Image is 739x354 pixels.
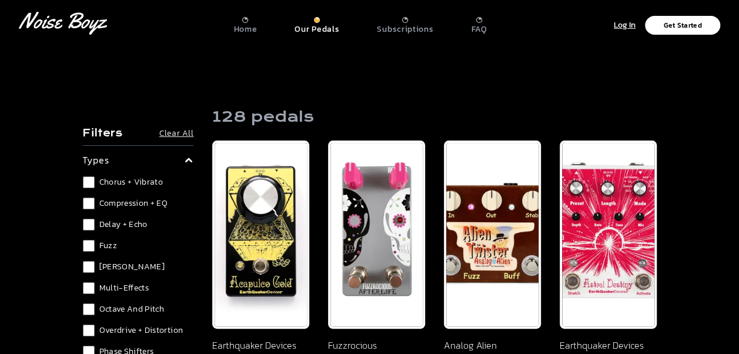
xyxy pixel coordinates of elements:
[83,126,122,141] h4: Filters
[83,282,95,294] input: Multi-Effects
[99,219,148,231] span: Delay + Echo
[212,338,309,352] p: Earthquaker Devices
[212,141,309,329] img: Earthquaker Devices Acapulco Gold
[83,261,95,273] input: [PERSON_NAME]
[83,303,95,315] input: Octave and Pitch
[444,338,541,352] p: Analog Alien
[99,240,117,252] span: Fuzz
[560,338,657,352] p: Earthquaker Devices
[83,240,95,252] input: Fuzz
[233,24,257,35] p: Home
[99,176,163,188] span: Chorus + Vibrato
[83,176,95,188] input: Chorus + Vibrato
[83,198,95,209] input: Compression + EQ
[295,24,339,35] p: Our Pedals
[83,153,109,167] p: types
[377,12,433,35] a: Subscriptions
[663,22,701,29] p: Get Started
[377,24,433,35] p: Subscriptions
[471,12,487,35] a: FAQ
[99,325,183,336] span: Overdrive + Distortion
[471,24,487,35] p: FAQ
[99,198,168,209] span: Compression + EQ
[212,108,314,126] h1: 128 pedals
[83,219,95,231] input: Delay + Echo
[99,261,165,273] span: [PERSON_NAME]
[99,282,149,294] span: Multi-Effects
[328,141,425,329] img: Fuzzrocious Afterlife
[614,19,636,32] p: Log In
[99,303,165,315] span: Octave and Pitch
[444,141,541,329] img: Analog Alien Alien Twister
[233,12,257,35] a: Home
[328,338,425,352] p: Fuzzrocious
[295,12,339,35] a: Our Pedals
[83,153,194,167] summary: types
[159,128,193,139] button: Clear All
[83,325,95,336] input: Overdrive + Distortion
[560,141,657,329] img: Earthquaker Devices Astral Destiny
[645,16,720,35] button: Get Started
